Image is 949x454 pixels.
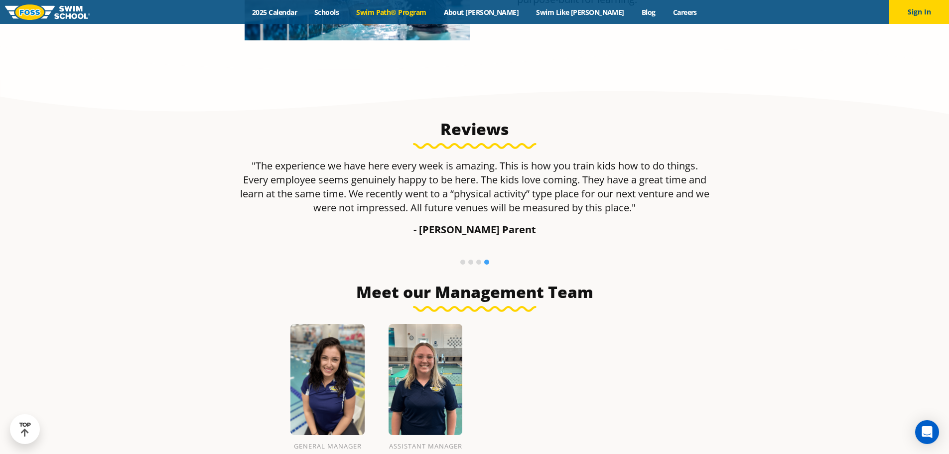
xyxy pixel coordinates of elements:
a: 2025 Calendar [244,7,306,17]
strong: - [PERSON_NAME] Parent [413,223,536,236]
img: FOSS Swim School Logo [5,4,90,20]
div: Open Intercom Messenger [915,420,939,444]
a: Swim Path® Program [348,7,435,17]
h6: General Manager [290,440,365,452]
a: Schools [306,7,348,17]
h3: Meet our Management Team [240,282,710,302]
img: Tatum-Gross.png [389,324,463,435]
a: Blog [633,7,664,17]
a: Careers [664,7,705,17]
h3: Reviews [240,119,710,139]
h6: Assistant Manager [389,440,463,452]
img: Katy-M.png [290,324,365,435]
a: Swim Like [PERSON_NAME] [528,7,633,17]
a: About [PERSON_NAME] [435,7,528,17]
div: TOP [19,422,31,437]
p: "The experience we have here every week is amazing. This is how you train kids how to do things. ... [240,159,710,215]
